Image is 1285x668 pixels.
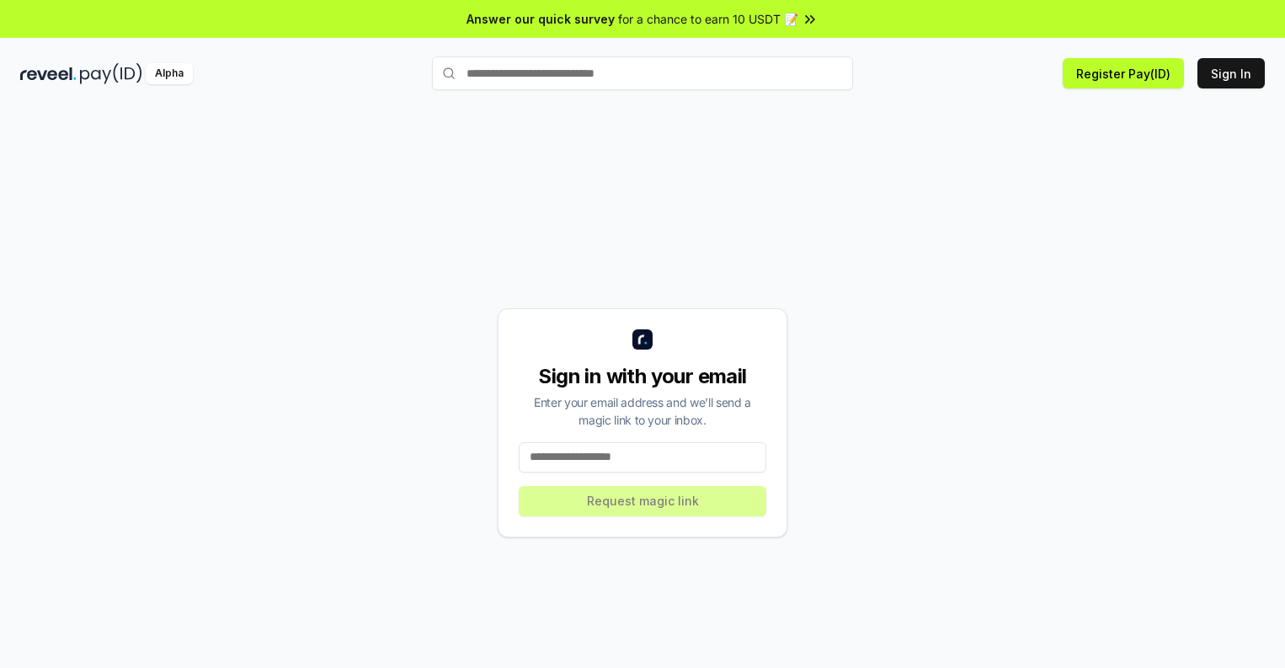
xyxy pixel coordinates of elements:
span: Answer our quick survey [467,10,615,28]
span: for a chance to earn 10 USDT 📝 [618,10,798,28]
img: pay_id [80,63,142,84]
img: logo_small [632,329,653,350]
div: Alpha [146,63,193,84]
button: Sign In [1197,58,1265,88]
div: Sign in with your email [519,363,766,390]
button: Register Pay(ID) [1063,58,1184,88]
div: Enter your email address and we’ll send a magic link to your inbox. [519,393,766,429]
img: reveel_dark [20,63,77,84]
